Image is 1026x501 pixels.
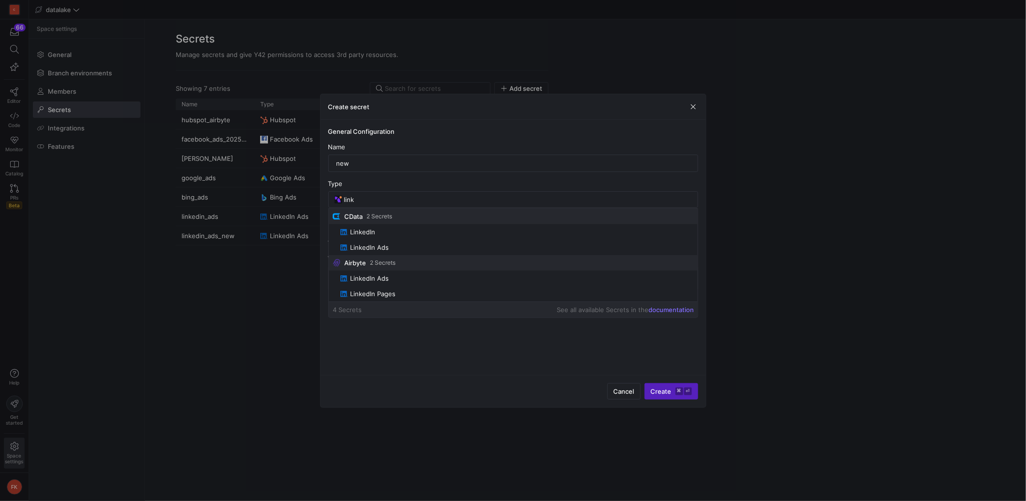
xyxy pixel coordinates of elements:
[328,180,698,187] div: Type
[648,306,694,314] a: documentation
[328,128,698,135] h4: General Configuration
[614,387,634,395] span: Cancel
[350,274,389,282] span: LinkedIn Ads
[340,244,348,251] img: undefined
[607,383,641,400] button: Cancel
[335,196,342,203] img: undefined
[350,290,395,298] span: LinkedIn Pages
[333,306,362,314] div: 4 Secrets
[340,291,348,298] img: undefined
[350,228,375,236] span: LinkedIn
[684,387,692,395] kbd: ⏎
[340,229,348,236] img: undefined
[350,243,389,251] span: LinkedIn Ads
[344,259,366,267] span: Airbyte
[340,275,348,282] img: undefined
[344,213,363,220] span: CData
[645,383,698,400] button: Create⌘⏎
[370,259,395,267] span: 2 Secrets
[366,213,392,220] span: 2 Secrets
[328,103,370,111] h3: Create secret
[328,143,346,151] span: Name
[557,306,694,314] p: See all available Secrets in the
[651,387,692,395] span: Create
[675,387,683,395] kbd: ⌘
